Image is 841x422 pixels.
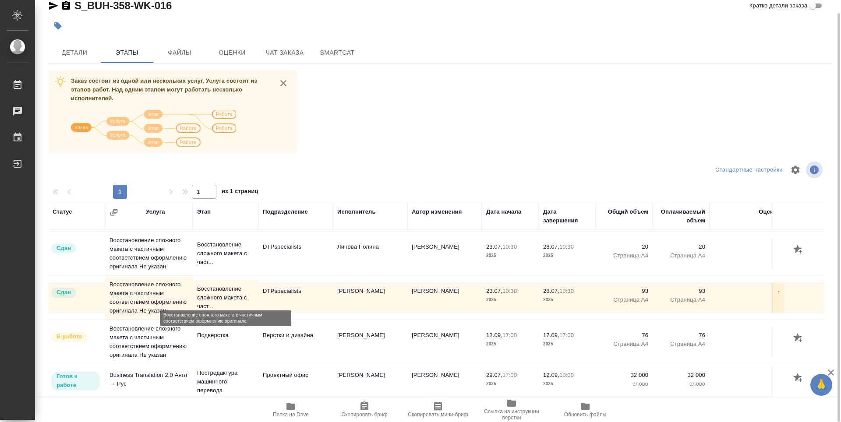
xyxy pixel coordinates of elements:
div: split button [713,163,785,177]
p: Подверстка [197,331,254,340]
div: Услуга [146,207,165,216]
td: Линова Полина [333,238,407,269]
span: Заказ состоит из одной или нескольких услуг. Услуга состоит из этапов работ. Над одним этапом мог... [71,77,257,102]
div: Дата начала [486,207,521,216]
p: Страница А4 [657,295,705,304]
td: [PERSON_NAME] [333,366,407,397]
span: Кратко детали заказа [749,1,807,10]
div: Общий объем [608,207,648,216]
p: 10:30 [502,243,517,250]
span: SmartCat [316,47,358,58]
p: слово [657,380,705,388]
button: Добавить оценку [791,331,806,346]
div: Статус [53,207,72,216]
button: 🙏 [810,374,832,396]
p: 12.09, [543,372,559,378]
td: Верстки и дизайна [258,327,333,357]
p: 10:30 [559,243,574,250]
span: Оценки [211,47,253,58]
p: Сдан [57,244,71,253]
td: DTPspecialists [258,238,333,269]
p: 10:30 [559,288,574,294]
button: Папка на Drive [254,397,328,422]
span: Папка на Drive [273,411,309,418]
p: 93 [657,287,705,295]
p: Готов к работе [57,372,95,390]
p: Страница А4 [600,340,648,348]
p: 10:00 [559,372,574,378]
td: [PERSON_NAME] [407,327,482,357]
span: 🙏 [814,376,829,394]
button: Скопировать мини-бриф [401,397,475,422]
p: 17:00 [502,332,517,338]
p: Страница А4 [600,295,648,304]
td: Восстановление сложного макета с частичным соответствием оформлению оригинала Не указан [105,232,193,275]
p: 76 [600,331,648,340]
p: 2025 [486,251,534,260]
td: Восстановление сложного макета с частичным соответствием оформлению оригинала Не указан [105,276,193,320]
span: Этапы [106,47,148,58]
span: Настроить таблицу [785,159,806,180]
p: 2025 [543,295,591,304]
p: 28.07, [543,288,559,294]
button: close [277,77,290,90]
div: Исполнитель [337,207,376,216]
p: Восстановление сложного макета с част... [197,285,254,311]
td: [PERSON_NAME] [333,282,407,313]
div: Оплачиваемый объем [657,207,705,225]
p: 2025 [543,380,591,388]
p: 17:00 [559,332,574,338]
p: 32 000 [600,371,648,380]
td: [PERSON_NAME] [407,366,482,397]
p: 17:00 [502,372,517,378]
td: Business Translation 2.0 Англ → Рус [105,366,193,397]
p: 12.09, [486,332,502,338]
button: Обновить файлы [548,397,622,422]
p: 2025 [486,295,534,304]
span: Скопировать мини-бриф [408,411,468,418]
span: из 1 страниц [222,186,258,199]
button: Добавить оценку [791,371,806,386]
td: Восстановление сложного макета с частичным соответствием оформлению оригинала Не указан [105,320,193,364]
td: [PERSON_NAME] [407,238,482,269]
p: слово [600,380,648,388]
td: DTPspecialists [258,282,333,313]
span: Ссылка на инструкции верстки [480,408,543,421]
p: Сдан [57,288,71,297]
p: Восстановление сложного макета с част... [197,240,254,267]
p: 2025 [486,380,534,388]
td: Проектный офис [258,366,333,397]
button: Скопировать ссылку [61,0,71,11]
button: Ссылка на инструкции верстки [475,397,548,422]
p: 10:30 [502,288,517,294]
div: Оценка [759,207,780,216]
td: [PERSON_NAME] [407,282,482,313]
td: [PERSON_NAME] [333,327,407,357]
button: Скопировать бриф [328,397,401,422]
p: 93 [600,287,648,295]
p: 2025 [543,340,591,348]
span: Скопировать бриф [341,411,387,418]
span: Обновить файлы [564,411,607,418]
button: Скопировать ссылку для ЯМессенджера [48,0,59,11]
p: 28.07, [543,243,559,250]
span: Файлы [159,47,201,58]
p: 76 [657,331,705,340]
button: Добавить тэг [48,16,67,35]
p: 2025 [486,340,534,348]
p: Постредактура машинного перевода [197,369,254,395]
p: 23.07, [486,243,502,250]
p: Страница А4 [657,251,705,260]
div: Подразделение [263,207,308,216]
p: В работе [57,332,82,341]
span: Чат заказа [264,47,306,58]
p: Страница А4 [600,251,648,260]
div: Дата завершения [543,207,591,225]
button: Сгруппировать [110,208,118,217]
span: Детали [53,47,95,58]
div: Автор изменения [412,207,462,216]
button: Добавить оценку [791,243,806,257]
p: 20 [600,243,648,251]
p: 29.07, [486,372,502,378]
p: 32 000 [657,371,705,380]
